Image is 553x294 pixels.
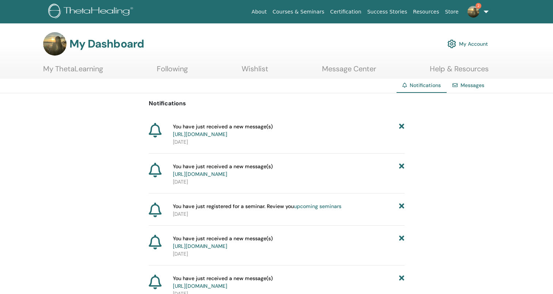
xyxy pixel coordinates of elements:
p: [DATE] [173,250,405,258]
a: Messages [461,82,484,88]
a: Courses & Seminars [270,5,327,19]
p: [DATE] [173,178,405,186]
span: You have just received a new message(s) [173,123,273,138]
img: default.jpg [43,32,67,56]
img: cog.svg [447,38,456,50]
a: Wishlist [242,64,268,79]
a: upcoming seminars [294,203,341,210]
a: [URL][DOMAIN_NAME] [173,283,227,289]
img: logo.png [48,4,136,20]
a: Following [157,64,188,79]
a: [URL][DOMAIN_NAME] [173,171,227,177]
span: 2 [476,3,481,9]
a: About [249,5,269,19]
span: You have just received a new message(s) [173,275,273,290]
a: My Account [447,36,488,52]
span: You have just registered for a seminar. Review you [173,203,341,210]
a: [URL][DOMAIN_NAME] [173,243,227,249]
a: Help & Resources [430,64,489,79]
a: Message Center [322,64,376,79]
a: [URL][DOMAIN_NAME] [173,131,227,137]
a: Certification [327,5,364,19]
a: Store [442,5,462,19]
p: [DATE] [173,138,405,146]
h3: My Dashboard [69,37,144,50]
a: Success Stories [364,5,410,19]
img: default.jpg [467,6,479,18]
a: My ThetaLearning [43,64,103,79]
span: Notifications [410,82,441,88]
span: You have just received a new message(s) [173,235,273,250]
span: You have just received a new message(s) [173,163,273,178]
p: Notifications [149,99,405,108]
a: Resources [410,5,442,19]
p: [DATE] [173,210,405,218]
